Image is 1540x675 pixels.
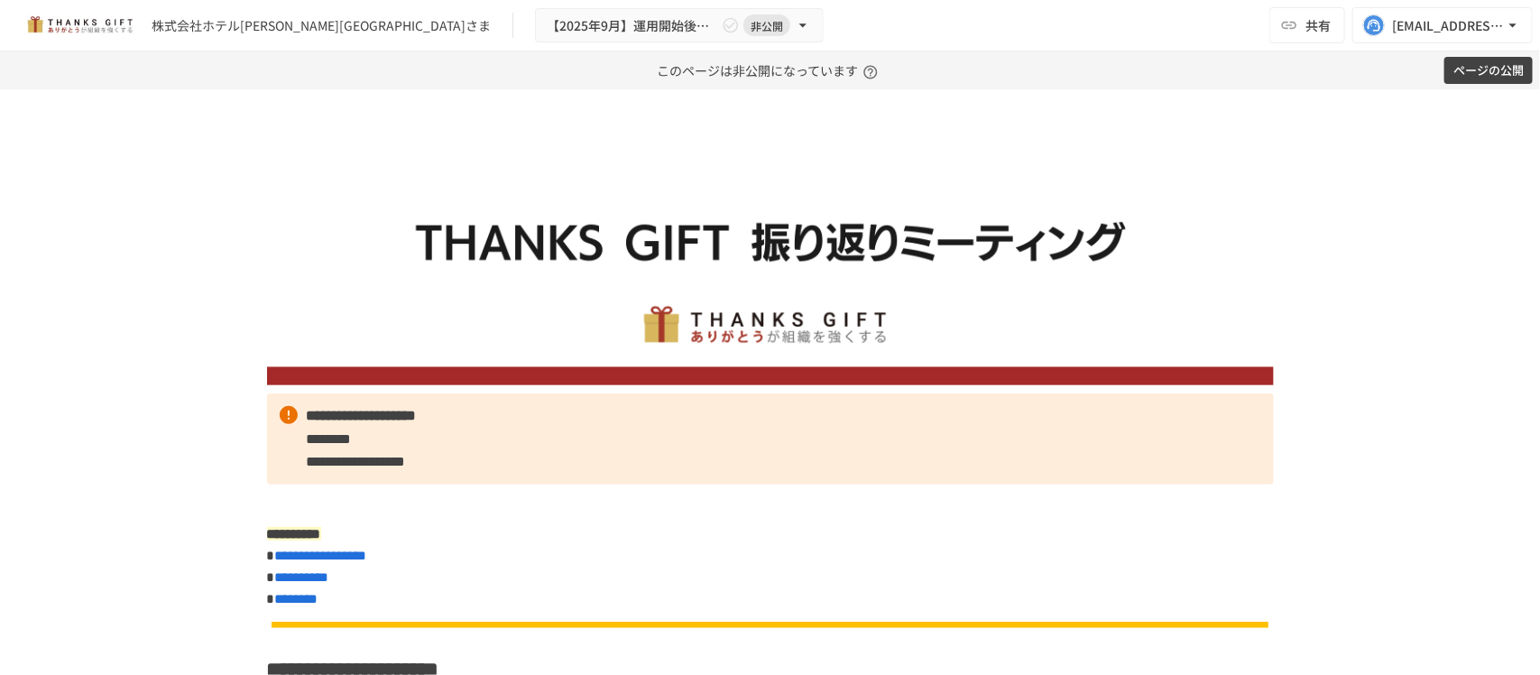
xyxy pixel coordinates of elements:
[535,8,824,43] button: 【2025年9月】運用開始後振り返りミーティング非公開
[547,14,718,37] span: 【2025年9月】運用開始後振り返りミーティング
[657,51,883,89] p: このページは非公開になっています
[267,134,1274,385] img: ywjCEzGaDRs6RHkpXm6202453qKEghjSpJ0uwcQsaCz
[1269,7,1345,43] button: 共有
[1305,15,1331,35] span: 共有
[1444,57,1533,85] button: ページの公開
[1392,14,1504,37] div: [EMAIL_ADDRESS][DOMAIN_NAME]
[743,16,790,35] span: 非公開
[1352,7,1533,43] button: [EMAIL_ADDRESS][DOMAIN_NAME]
[22,11,137,40] img: mMP1OxWUAhQbsRWCurg7vIHe5HqDpP7qZo7fRoNLXQh
[267,619,1274,631] img: n6GUNqEHdaibHc1RYGm9WDNsCbxr1vBAv6Dpu1pJovz
[152,16,491,35] div: 株式会社ホテル[PERSON_NAME][GEOGRAPHIC_DATA]さま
